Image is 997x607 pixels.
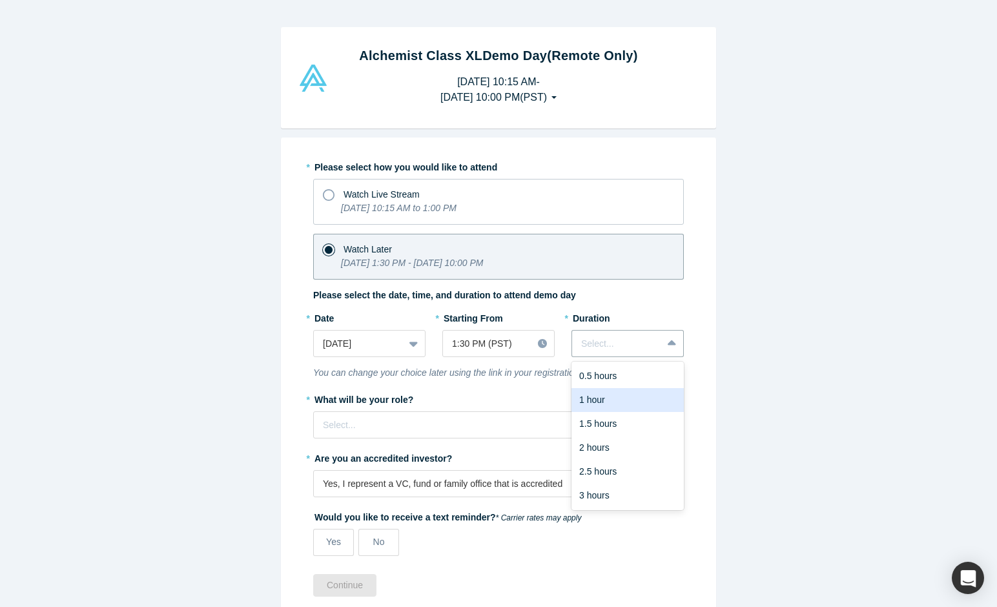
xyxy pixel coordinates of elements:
label: Please select the date, time, and duration to attend demo day [313,289,576,302]
i: [DATE] 1:30 PM - [DATE] 10:00 PM [341,258,483,268]
div: 0.5 hours [571,364,684,388]
label: Please select how you would like to attend [313,156,684,174]
label: Date [313,307,426,325]
span: Watch Live Stream [344,189,420,200]
em: * Carrier rates may apply [496,513,582,522]
span: Watch Later [344,244,392,254]
div: Yes, I represent a VC, fund or family office that is accredited [323,477,653,491]
span: Yes [326,537,341,547]
label: Are you an accredited investor? [313,448,684,466]
div: 1.5 hours [571,412,684,436]
i: [DATE] 10:15 AM to 1:00 PM [341,203,457,213]
strong: Alchemist Class XL Demo Day (Remote Only) [359,48,638,63]
img: Alchemist Vault Logo [298,65,329,92]
label: Would you like to receive a text reminder? [313,506,684,524]
i: You can change your choice later using the link in your registration confirmation email. [313,367,657,378]
label: Duration [571,307,684,325]
div: 2 hours [571,436,684,460]
label: Starting From [442,307,503,325]
button: Continue [313,574,376,597]
div: 1 hour [571,388,684,412]
button: [DATE] 10:15 AM-[DATE] 10:00 PM(PST) [427,70,570,110]
span: No [373,537,385,547]
div: 3 hours [571,484,684,508]
label: What will be your role? [313,389,684,407]
div: 2.5 hours [571,460,684,484]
